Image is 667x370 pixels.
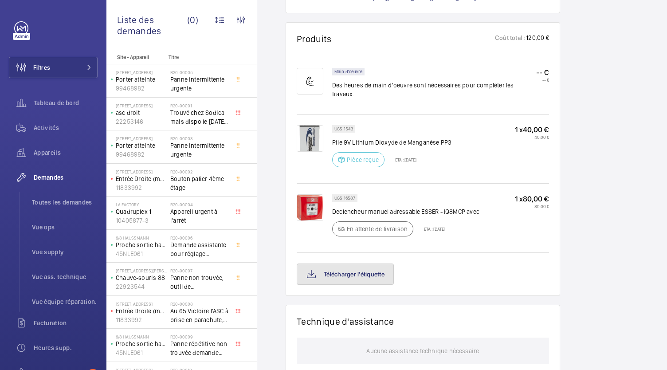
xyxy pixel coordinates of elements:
[170,175,224,191] font: Bouton palier 4ème étage
[170,334,192,339] font: R20-00009
[395,157,416,162] font: ETA : [DATE]
[324,271,385,278] font: Télécharger l'étiquette
[332,82,514,98] font: Des heures de main d'oeuvre sont nécessaires pour compléter les travaux.
[117,54,149,60] font: Site - Appareil
[347,225,408,232] font: En attente de livraison
[170,274,224,317] font: Panne non trouvée, outil de déverouillouge impératif pour le diagnostic
[34,174,64,181] font: Demandes
[116,235,149,240] font: 6/8 Haussmann
[32,224,55,231] font: Vue ops
[170,103,192,108] font: R20-00001
[187,14,198,25] font: (0)
[116,340,188,347] font: Proche sortie hall Pelletier
[32,273,86,280] font: Vue ass. technique
[366,347,479,354] font: Aucune assistance technique nécessaire
[534,134,549,140] font: 40,00 €
[170,235,192,240] font: R20-00006
[523,126,549,134] font: 40,00 €
[34,149,61,156] font: Appareils
[116,136,153,141] font: [STREET_ADDRESS]
[332,208,479,215] font: Declencheur manuel adressable ESSER - IQ8MCP avec
[116,316,142,323] font: 11833992
[170,142,224,158] font: Panne intermittente urgente
[297,264,394,285] button: Télécharger l'étiquette
[170,136,192,141] font: R20-00003
[116,301,153,307] font: [STREET_ADDRESS]
[297,316,394,327] font: Technique d'assistance
[170,268,192,273] font: R20-00007
[32,248,64,256] font: Vue supply
[116,250,143,257] font: 45NLE061
[116,142,155,149] font: Porter atteinte
[424,226,445,232] font: ETA : [DATE]
[116,349,143,356] font: 45NLE061
[34,319,67,327] font: Facturation
[116,76,155,83] font: Porter atteinte
[116,184,142,191] font: 11833992
[169,54,179,60] font: Titre
[523,195,549,203] font: 80,00 €
[297,125,323,152] img: llId4QCMImEkKcIvR-YWMPDXORu9V-KAGGDkYm_yeg6KUl8O.png
[116,334,149,339] font: 6/8 Haussmann
[116,118,143,125] font: 22253146
[116,169,153,174] font: [STREET_ADDRESS]
[536,68,549,77] font: -- €
[332,139,451,146] font: Pile 9V Lithium Dioxyde de Manganèse PP3
[116,85,145,92] font: 99468982
[170,241,227,275] font: Demande assistante pour réglage d'opérateurs porte cabine double accès
[170,70,193,75] font: R20-00005
[334,126,353,131] font: UGS 1543
[34,124,59,131] font: Activités
[526,34,549,41] font: 120,00 €
[116,151,145,158] font: 99468982
[116,202,139,207] font: La Factory
[117,14,161,36] font: Liste des demandes
[34,344,72,351] font: Heures supp.
[116,283,145,290] font: 22923544
[334,69,362,74] font: Main d'oeuvre
[116,274,165,281] font: Chauve-souris 88
[34,99,79,106] font: Tableau de bord
[116,175,196,182] font: Entrée Droite (monte-charge)
[170,109,228,143] font: Trouvé chez Sodica mais dispo le [DATE] [URL][DOMAIN_NAME]
[32,199,92,206] font: Toutes les demandes
[116,109,140,116] font: asc droit
[116,208,151,215] font: Quadruplex 1
[297,194,323,221] img: F2XFoZkf-1vS-obMfWwo9w95y2anRY-gq2mWIzDeTfSpXK47.png
[9,57,98,78] button: Filtres
[170,301,193,307] font: R20-00008
[515,195,523,203] font: 1 x
[116,241,188,248] font: Proche sortie hall Pelletier
[334,195,355,201] font: UGS 16587
[32,298,97,305] font: Vue équipe réparation.
[170,169,192,174] font: R20-00002
[542,77,549,83] font: -- €
[170,202,193,207] font: R20-00004
[116,70,153,75] font: [STREET_ADDRESS]
[33,64,50,71] font: Filtres
[116,103,153,108] font: [STREET_ADDRESS]
[347,156,379,163] font: Pièce reçue
[116,268,184,273] font: [STREET_ADDRESS][PERSON_NAME]
[297,68,323,94] img: muscle-sm.svg
[170,76,224,92] font: Panne intermittente urgente
[495,34,525,41] font: Coût total :
[534,204,549,209] font: 80,00 €
[297,33,332,44] font: Produits
[170,208,217,224] font: Appareil urgent à l'arrêt
[515,126,523,134] font: 1 x
[116,217,149,224] font: 10405877-3
[116,307,196,315] font: Entrée Droite (monte-charge)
